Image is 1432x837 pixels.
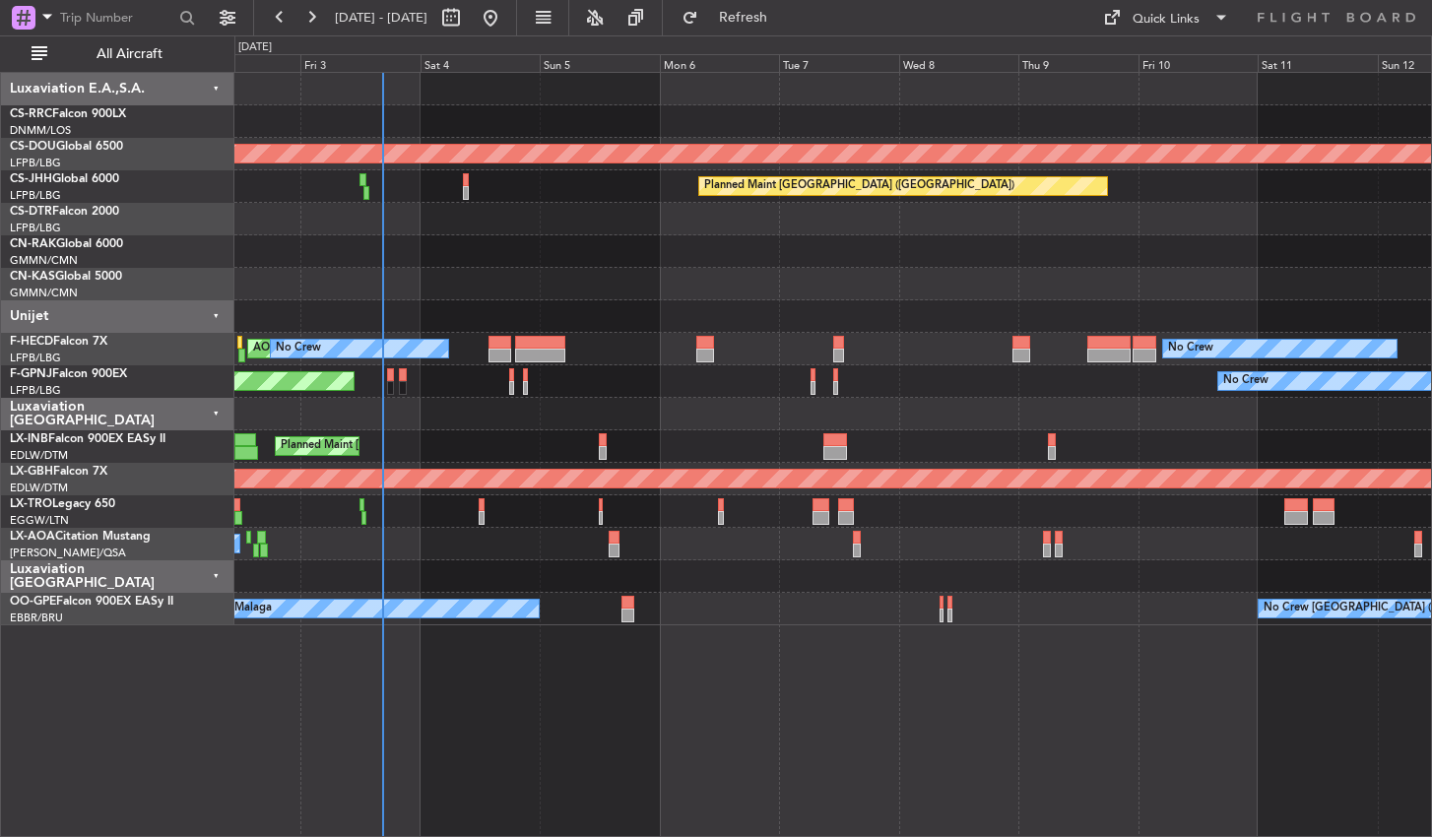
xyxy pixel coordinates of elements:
[10,433,165,445] a: LX-INBFalcon 900EX EASy II
[10,466,53,478] span: LX-GBH
[1168,334,1213,363] div: No Crew
[10,141,123,153] a: CS-DOUGlobal 6500
[180,54,300,72] div: Thu 2
[660,54,780,72] div: Mon 6
[10,498,52,510] span: LX-TRO
[1139,54,1259,72] div: Fri 10
[10,271,122,283] a: CN-KASGlobal 5000
[1258,54,1378,72] div: Sat 11
[10,141,56,153] span: CS-DOU
[540,54,660,72] div: Sun 5
[335,9,427,27] span: [DATE] - [DATE]
[10,596,56,608] span: OO-GPE
[300,54,421,72] div: Fri 3
[10,206,52,218] span: CS-DTR
[421,54,541,72] div: Sat 4
[10,383,61,398] a: LFPB/LBG
[10,206,119,218] a: CS-DTRFalcon 2000
[10,108,126,120] a: CS-RRCFalcon 900LX
[10,531,151,543] a: LX-AOACitation Mustang
[10,336,53,348] span: F-HECD
[10,611,63,625] a: EBBR/BRU
[10,368,127,380] a: F-GPNJFalcon 900EX
[10,286,78,300] a: GMMN/CMN
[704,171,1014,201] div: Planned Maint [GEOGRAPHIC_DATA] ([GEOGRAPHIC_DATA])
[1093,2,1239,33] button: Quick Links
[1223,366,1269,396] div: No Crew
[10,238,56,250] span: CN-RAK
[10,336,107,348] a: F-HECDFalcon 7X
[10,253,78,268] a: GMMN/CMN
[60,3,173,32] input: Trip Number
[10,173,119,185] a: CS-JHHGlobal 6000
[10,498,115,510] a: LX-TROLegacy 650
[10,368,52,380] span: F-GPNJ
[51,47,208,61] span: All Aircraft
[10,173,52,185] span: CS-JHH
[10,596,173,608] a: OO-GPEFalcon 900EX EASy II
[281,431,469,461] div: Planned Maint [GEOGRAPHIC_DATA]
[253,334,460,363] div: AOG Maint Paris ([GEOGRAPHIC_DATA])
[10,513,69,528] a: EGGW/LTN
[1133,10,1200,30] div: Quick Links
[22,38,214,70] button: All Aircraft
[10,238,123,250] a: CN-RAKGlobal 6000
[10,466,107,478] a: LX-GBHFalcon 7X
[238,39,272,56] div: [DATE]
[10,448,68,463] a: EDLW/DTM
[10,531,55,543] span: LX-AOA
[10,271,55,283] span: CN-KAS
[1018,54,1139,72] div: Thu 9
[10,433,48,445] span: LX-INB
[10,221,61,235] a: LFPB/LBG
[673,2,791,33] button: Refresh
[10,351,61,365] a: LFPB/LBG
[10,156,61,170] a: LFPB/LBG
[779,54,899,72] div: Tue 7
[10,123,71,138] a: DNMM/LOS
[276,334,321,363] div: No Crew
[10,481,68,495] a: EDLW/DTM
[899,54,1019,72] div: Wed 8
[702,11,785,25] span: Refresh
[10,108,52,120] span: CS-RRC
[10,188,61,203] a: LFPB/LBG
[10,546,126,560] a: [PERSON_NAME]/QSA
